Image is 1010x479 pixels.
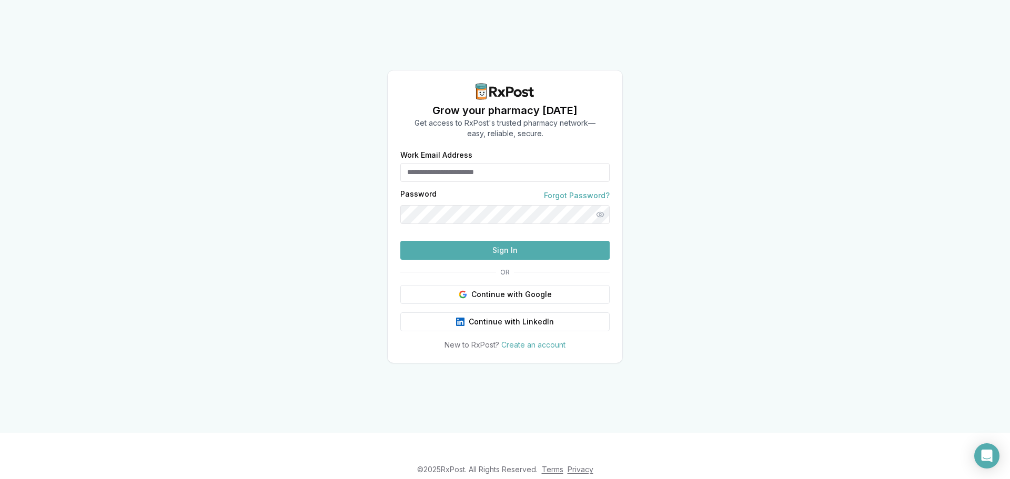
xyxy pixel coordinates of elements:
h1: Grow your pharmacy [DATE] [415,103,595,118]
img: LinkedIn [456,318,464,326]
a: Privacy [568,465,593,474]
label: Password [400,190,437,201]
span: OR [496,268,514,277]
button: Show password [591,205,610,224]
p: Get access to RxPost's trusted pharmacy network— easy, reliable, secure. [415,118,595,139]
a: Forgot Password? [544,190,610,201]
div: Open Intercom Messenger [974,443,999,468]
a: Create an account [501,340,565,349]
a: Terms [542,465,563,474]
button: Continue with LinkedIn [400,312,610,331]
button: Continue with Google [400,285,610,304]
img: Google [459,290,467,299]
label: Work Email Address [400,151,610,159]
span: New to RxPost? [445,340,499,349]
button: Sign In [400,241,610,260]
img: RxPost Logo [471,83,539,100]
